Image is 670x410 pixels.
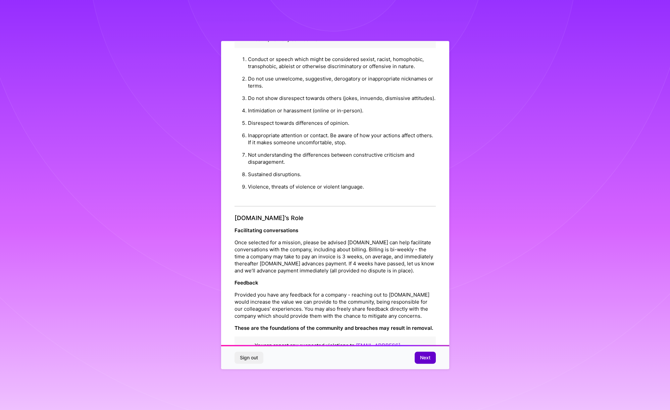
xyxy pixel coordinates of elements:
li: Sustained disruptions. [248,168,436,181]
span: Next [420,354,430,361]
p: You can report any suspected violations to or anonymously . Everything will be kept strictly conf... [255,342,430,363]
li: Violence, threats of violence or violent language. [248,181,436,193]
button: Sign out [235,352,263,364]
strong: Feedback [235,280,258,286]
li: Do not use unwelcome, suggestive, derogatory or inappropriate nicknames or terms. [248,72,436,92]
img: book icon [240,342,248,363]
strong: These are the foundations of the community and breaches may result in removal. [235,325,433,331]
li: Disrespect towards differences of opinion. [248,117,436,129]
li: Intimidation or harassment (online or in-person). [248,104,436,117]
button: Next [415,352,436,364]
li: Conduct or speech which might be considered sexist, racist, homophobic, transphobic, ableist or o... [248,53,436,72]
li: Inappropriate attention or contact. Be aware of how your actions affect others. If it makes someo... [248,129,436,149]
p: Once selected for a mission, please be advised [DOMAIN_NAME] can help facilitate conversations wi... [235,239,436,274]
span: Sign out [240,354,258,361]
p: Provided you have any feedback for a company - reaching out to [DOMAIN_NAME] would increase the v... [235,292,436,320]
strong: Facilitating conversations [235,227,298,234]
li: Not understanding the differences between constructive criticism and disparagement. [248,149,436,168]
li: Do not show disrespect towards others (jokes, innuendo, dismissive attitudes). [248,92,436,104]
h4: [DOMAIN_NAME]’s Role [235,214,436,222]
